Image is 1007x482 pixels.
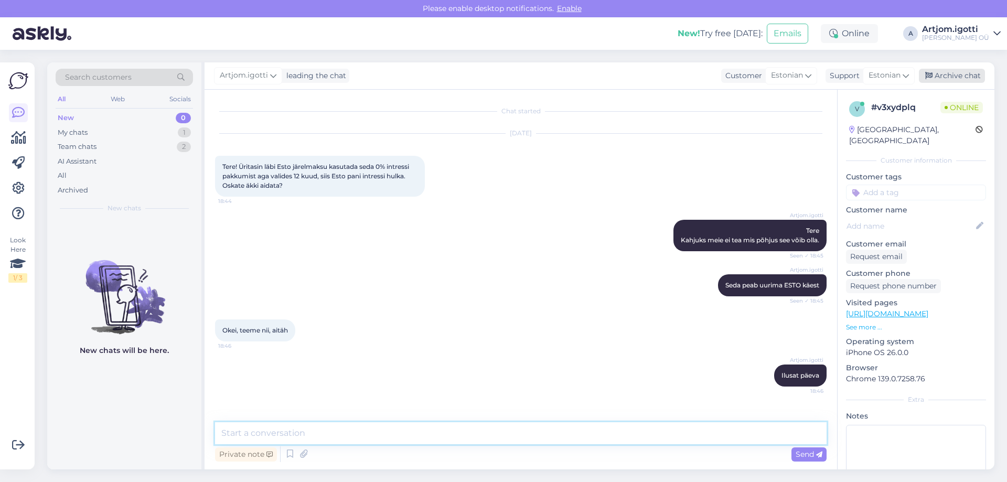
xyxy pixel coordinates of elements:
[903,26,918,41] div: A
[58,127,88,138] div: My chats
[178,127,191,138] div: 1
[167,92,193,106] div: Socials
[846,185,986,200] input: Add a tag
[846,172,986,183] p: Customer tags
[176,113,191,123] div: 0
[721,70,762,81] div: Customer
[80,345,169,356] p: New chats will be here.
[846,250,907,264] div: Request email
[846,279,941,293] div: Request phone number
[871,101,940,114] div: # v3xydplq
[922,25,1001,42] a: Artjom.igotti[PERSON_NAME] OÜ
[919,69,985,83] div: Archive chat
[58,113,74,123] div: New
[784,297,823,305] span: Seen ✓ 18:45
[218,197,258,205] span: 18:44
[846,373,986,384] p: Chrome 139.0.7258.76
[678,27,763,40] div: Try free [DATE]:
[846,297,986,308] p: Visited pages
[282,70,346,81] div: leading the chat
[821,24,878,43] div: Online
[725,281,819,289] span: Seda peab uurima ESTO käest
[177,142,191,152] div: 2
[940,102,983,113] span: Online
[678,28,700,38] b: New!
[846,411,986,422] p: Notes
[846,395,986,404] div: Extra
[56,92,68,106] div: All
[58,170,67,181] div: All
[771,70,803,81] span: Estonian
[855,105,859,113] span: v
[846,362,986,373] p: Browser
[847,220,974,232] input: Add name
[784,211,823,219] span: Artjom.igotti
[784,266,823,274] span: Artjom.igotti
[222,326,288,334] span: Okei, teeme nii, aitäh
[58,142,97,152] div: Team chats
[781,371,819,379] span: Ilusat päeva
[58,185,88,196] div: Archived
[784,252,823,260] span: Seen ✓ 18:45
[846,239,986,250] p: Customer email
[846,268,986,279] p: Customer phone
[846,347,986,358] p: iPhone OS 26.0.0
[47,241,201,336] img: No chats
[784,387,823,395] span: 18:46
[215,447,277,462] div: Private note
[922,25,989,34] div: Artjom.igotti
[65,72,132,83] span: Search customers
[108,203,141,213] span: New chats
[554,4,585,13] span: Enable
[846,323,986,332] p: See more ...
[215,106,827,116] div: Chat started
[796,449,822,459] span: Send
[846,309,928,318] a: [URL][DOMAIN_NAME]
[846,205,986,216] p: Customer name
[58,156,97,167] div: AI Assistant
[767,24,808,44] button: Emails
[215,128,827,138] div: [DATE]
[869,70,901,81] span: Estonian
[849,124,976,146] div: [GEOGRAPHIC_DATA], [GEOGRAPHIC_DATA]
[826,70,860,81] div: Support
[8,235,27,283] div: Look Here
[784,356,823,364] span: Artjom.igotti
[218,342,258,350] span: 18:46
[846,156,986,165] div: Customer information
[8,273,27,283] div: 1 / 3
[222,163,411,189] span: Tere! Üritasin läbi Esto järelmaksu kasutada seda 0% intressi pakkumist aga valides 12 kuud, siis...
[8,71,28,91] img: Askly Logo
[922,34,989,42] div: [PERSON_NAME] OÜ
[846,336,986,347] p: Operating system
[109,92,127,106] div: Web
[220,70,268,81] span: Artjom.igotti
